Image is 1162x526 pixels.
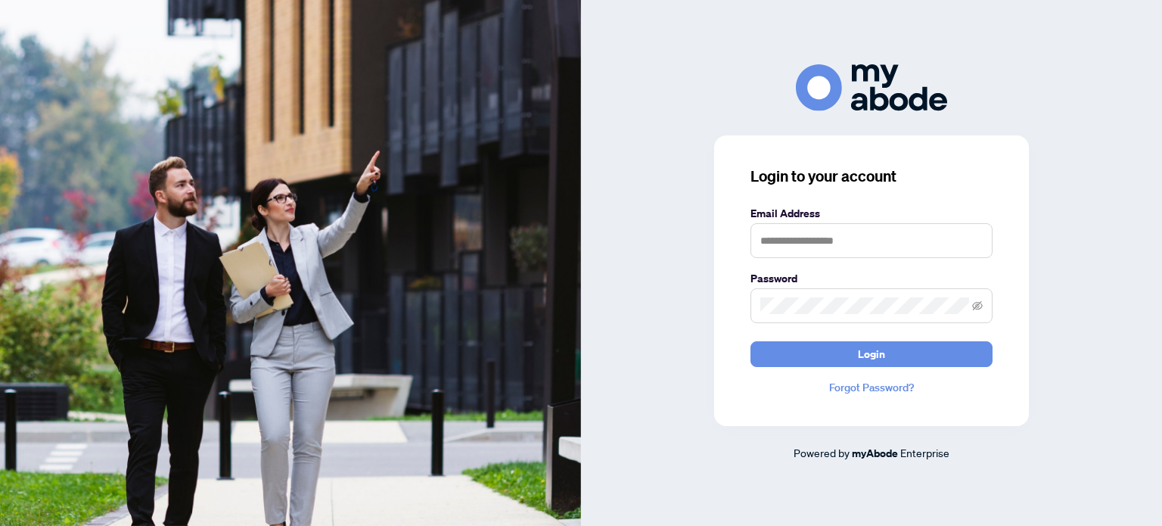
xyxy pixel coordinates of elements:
[750,166,993,187] h3: Login to your account
[972,300,983,311] span: eye-invisible
[858,342,885,366] span: Login
[796,64,947,110] img: ma-logo
[900,446,949,459] span: Enterprise
[794,446,850,459] span: Powered by
[750,270,993,287] label: Password
[750,341,993,367] button: Login
[750,205,993,222] label: Email Address
[852,445,898,462] a: myAbode
[750,379,993,396] a: Forgot Password?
